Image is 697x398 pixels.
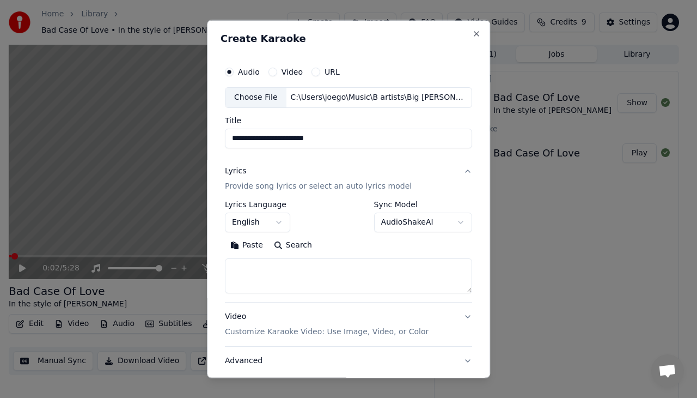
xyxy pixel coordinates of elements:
button: LyricsProvide song lyrics or select an auto lyrics model [225,156,472,200]
p: Provide song lyrics or select an auto lyrics model [225,180,412,191]
div: Lyrics [225,165,246,176]
button: VideoCustomize Karaoke Video: Use Image, Video, or Color [225,302,472,346]
p: Customize Karaoke Video: Use Image, Video, or Color [225,326,429,337]
label: Audio [238,68,260,76]
label: Video [282,68,303,76]
label: Lyrics Language [225,200,290,208]
div: C:\Users\joego\Music\B artists\Big [PERSON_NAME] Big Dreams EP Wave Files\Big [PERSON_NAME] and t... [286,92,472,103]
div: LyricsProvide song lyrics or select an auto lyrics model [225,200,472,301]
div: Video [225,311,429,337]
button: Search [268,236,317,254]
label: Sync Model [374,200,472,208]
button: Paste [225,236,268,254]
label: URL [325,68,340,76]
label: Title [225,116,472,124]
button: Advanced [225,346,472,375]
div: Choose File [225,88,286,107]
h2: Create Karaoke [221,34,476,44]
